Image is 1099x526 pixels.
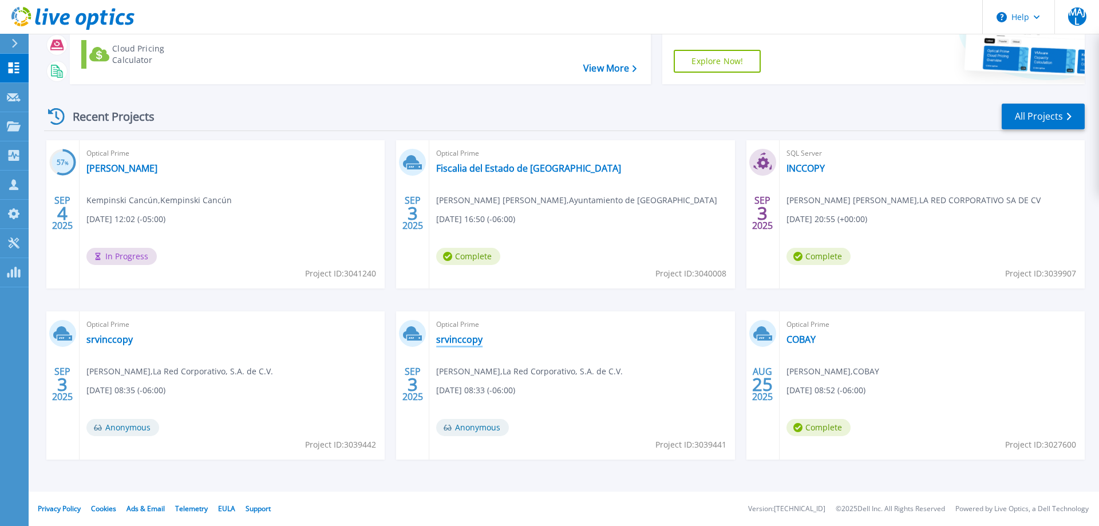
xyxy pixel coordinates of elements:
[786,213,867,226] span: [DATE] 20:55 (+00:00)
[86,384,165,397] span: [DATE] 08:35 (-06:00)
[436,318,728,331] span: Optical Prime
[436,419,509,436] span: Anonymous
[175,504,208,513] a: Telemetry
[436,163,621,174] a: Fiscalia del Estado de [GEOGRAPHIC_DATA]
[86,194,232,207] span: Kempinski Cancún , Kempinski Cancún
[305,438,376,451] span: Project ID: 3039442
[52,363,73,405] div: SEP 2025
[436,213,515,226] span: [DATE] 16:50 (-06:00)
[436,248,500,265] span: Complete
[402,363,424,405] div: SEP 2025
[86,213,165,226] span: [DATE] 12:02 (-05:00)
[786,334,816,345] a: COBAY
[86,147,378,160] span: Optical Prime
[305,267,376,280] span: Project ID: 3041240
[86,365,273,378] span: [PERSON_NAME] , La Red Corporativo, S.A. de C.V.
[52,192,73,234] div: SEP 2025
[246,504,271,513] a: Support
[786,384,865,397] span: [DATE] 08:52 (-06:00)
[402,192,424,234] div: SEP 2025
[112,43,204,66] div: Cloud Pricing Calculator
[436,147,728,160] span: Optical Prime
[81,40,209,69] a: Cloud Pricing Calculator
[752,192,773,234] div: SEP 2025
[218,504,235,513] a: EULA
[786,163,825,174] a: INCCOPY
[955,505,1089,513] li: Powered by Live Optics, a Dell Technology
[583,63,637,74] a: View More
[86,318,378,331] span: Optical Prime
[126,504,165,513] a: Ads & Email
[91,504,116,513] a: Cookies
[408,208,418,218] span: 3
[748,505,825,513] li: Version: [TECHNICAL_ID]
[436,334,483,345] a: srvinccopy
[786,318,1078,331] span: Optical Prime
[436,194,717,207] span: [PERSON_NAME] [PERSON_NAME] , Ayuntamiento de [GEOGRAPHIC_DATA]
[49,156,76,169] h3: 57
[86,163,157,174] a: [PERSON_NAME]
[436,365,623,378] span: [PERSON_NAME] , La Red Corporativo, S.A. de C.V.
[786,365,879,378] span: [PERSON_NAME] , COBAY
[786,147,1078,160] span: SQL Server
[436,384,515,397] span: [DATE] 08:33 (-06:00)
[57,379,68,389] span: 3
[836,505,945,513] li: © 2025 Dell Inc. All Rights Reserved
[655,267,726,280] span: Project ID: 3040008
[752,363,773,405] div: AUG 2025
[1002,104,1085,129] a: All Projects
[1068,7,1086,26] span: MAJL
[786,194,1041,207] span: [PERSON_NAME] [PERSON_NAME] , LA RED CORPORATIVO SA DE CV
[757,208,768,218] span: 3
[1005,267,1076,280] span: Project ID: 3039907
[408,379,418,389] span: 3
[86,334,133,345] a: srvinccopy
[752,379,773,389] span: 25
[44,102,170,130] div: Recent Projects
[655,438,726,451] span: Project ID: 3039441
[86,419,159,436] span: Anonymous
[86,248,157,265] span: In Progress
[786,419,851,436] span: Complete
[786,248,851,265] span: Complete
[38,504,81,513] a: Privacy Policy
[674,50,761,73] a: Explore Now!
[57,208,68,218] span: 4
[65,160,69,166] span: %
[1005,438,1076,451] span: Project ID: 3027600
